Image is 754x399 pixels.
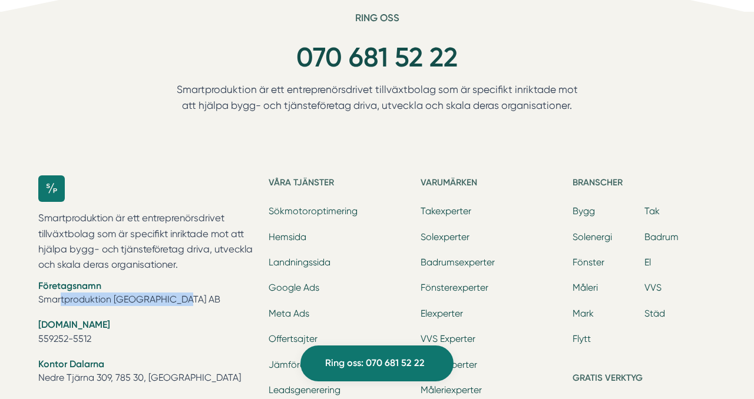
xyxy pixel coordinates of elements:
[269,282,319,293] a: Google Ads
[421,308,463,319] a: Elexperter
[269,359,340,370] a: Jämförelsesajter
[269,308,309,319] a: Meta Ads
[573,231,612,242] a: Solenergi
[644,257,651,268] a: El
[162,12,592,33] h6: Ring oss
[269,257,330,268] a: Landningssida
[38,211,255,273] p: Smartproduktion är ett entreprenörsdrivet tillväxtbolag som är specifikt inriktade mot att hjälpa...
[573,205,595,217] a: Bygg
[421,282,488,293] a: Fönsterexperter
[421,231,469,242] a: Solexperter
[269,231,306,242] a: Hemsida
[38,280,101,291] strong: Företagsnamn
[269,384,340,395] a: Leadsgenerering
[421,205,471,217] a: Takexperter
[38,279,255,309] li: Smartproduktion [GEOGRAPHIC_DATA] AB
[573,333,591,344] a: Flytt
[573,282,598,293] a: Måleri
[644,205,660,217] a: Tak
[421,384,482,395] a: Måleriexperter
[269,333,318,344] a: Offertsajter
[644,308,665,319] a: Städ
[269,205,358,217] a: Sökmotoroptimering
[573,308,594,319] a: Mark
[573,175,716,193] h5: Branscher
[162,82,592,119] p: Smartproduktion är ett entreprenörsdrivet tillväxtbolag som är specifikt inriktade mot att hjälpa...
[300,345,454,381] a: Ring oss: 070 681 52 22
[421,257,495,268] a: Badrumsexperter
[421,175,564,193] h5: Varumärken
[38,319,110,330] strong: [DOMAIN_NAME]
[38,318,255,348] li: 559252-5512
[573,257,604,268] a: Fönster
[38,358,104,370] strong: Kontor Dalarna
[296,41,458,74] a: 070 681 52 22
[421,333,475,344] a: VVS Experter
[573,371,716,388] h5: Gratis verktyg
[269,175,412,193] h5: Våra tjänster
[38,357,255,387] li: Nedre Tjärna 309, 785 30, [GEOGRAPHIC_DATA]
[644,282,662,293] a: VVS
[325,355,425,371] span: Ring oss: 070 681 52 22
[644,231,679,242] a: Badrum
